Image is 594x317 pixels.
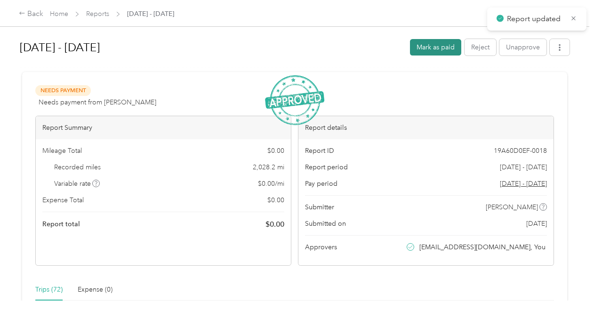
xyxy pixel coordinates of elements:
span: $ 0.00 [265,219,284,230]
span: Approvers [305,242,337,252]
h1: Aug 1 - 31, 2025 [20,36,403,59]
span: $ 0.00 [267,195,284,205]
img: ApprovedStamp [265,75,324,126]
span: [DATE] - [DATE] [500,162,547,172]
span: [DATE] - [DATE] [127,9,174,19]
span: $ 0.00 / mi [258,179,284,189]
div: Expense (0) [78,285,112,295]
span: [EMAIL_ADDRESS][DOMAIN_NAME], You [419,242,546,252]
button: Mark as paid [410,39,461,55]
span: Pay period [305,179,337,189]
button: Unapprove [499,39,546,55]
span: [DATE] [526,219,547,229]
span: Go to pay period [500,179,547,189]
a: Reports [86,10,109,18]
span: 19A60D0EF-0018 [494,146,547,156]
span: [PERSON_NAME] [486,202,538,212]
span: Submitted on [305,219,346,229]
span: Variable rate [54,179,100,189]
div: Report details [298,116,554,139]
iframe: Everlance-gr Chat Button Frame [541,264,594,317]
span: Recorded miles [54,162,101,172]
div: Trips (72) [35,285,63,295]
span: Needs payment from [PERSON_NAME] [39,97,156,107]
button: Reject [465,39,496,55]
div: Report Summary [36,116,291,139]
span: Expense Total [42,195,84,205]
span: Needs Payment [35,85,91,96]
span: Report period [305,162,348,172]
span: Report ID [305,146,334,156]
span: $ 0.00 [267,146,284,156]
span: 2,028.2 mi [253,162,284,172]
a: Home [50,10,68,18]
span: Report total [42,219,80,229]
span: Mileage Total [42,146,82,156]
div: Back [19,8,43,20]
span: Submitter [305,202,334,212]
p: Report updated [507,13,563,25]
